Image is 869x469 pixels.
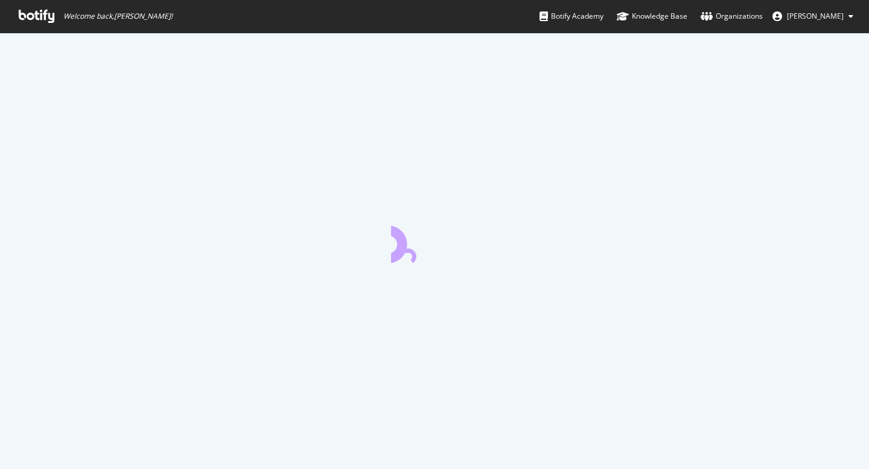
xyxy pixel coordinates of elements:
[540,10,603,22] div: Botify Academy
[617,10,687,22] div: Knowledge Base
[701,10,763,22] div: Organizations
[391,219,478,263] div: animation
[763,7,863,26] button: [PERSON_NAME]
[787,11,844,21] span: Colin Ma
[63,11,173,21] span: Welcome back, [PERSON_NAME] !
